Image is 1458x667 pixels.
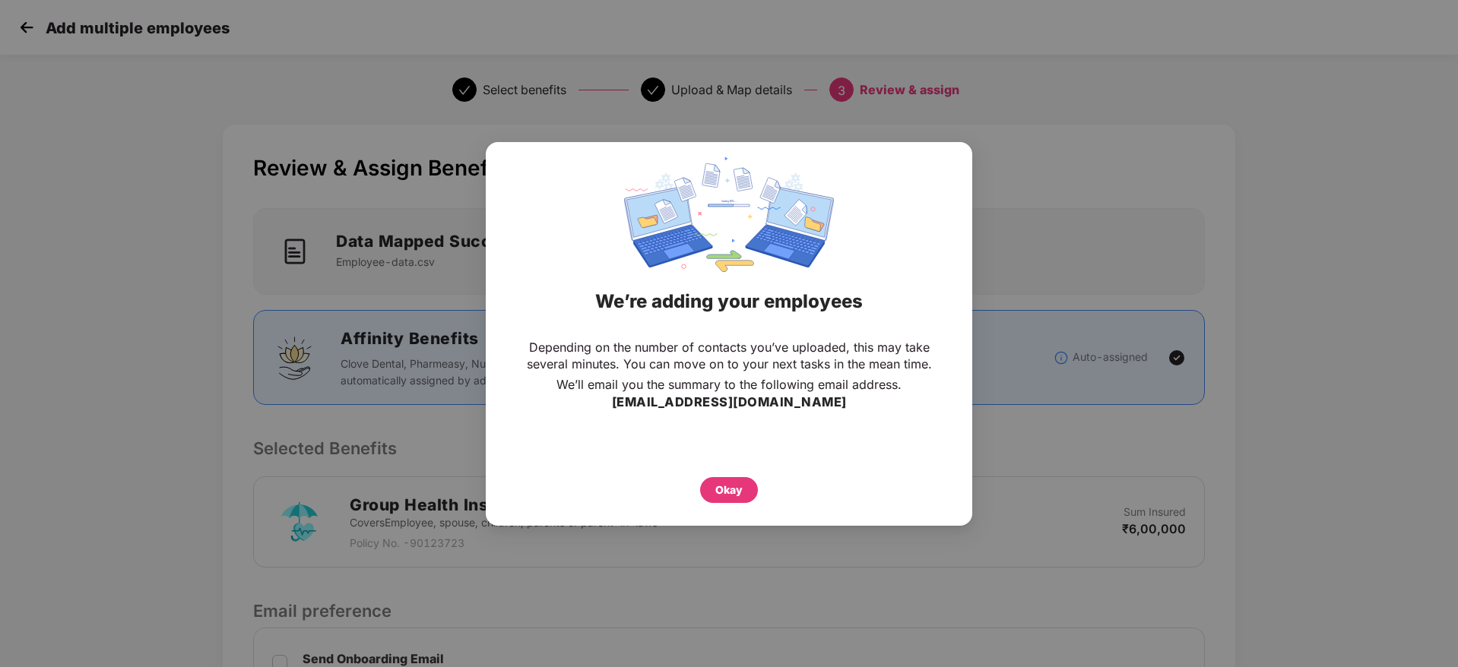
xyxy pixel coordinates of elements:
[556,376,902,393] p: We’ll email you the summary to the following email address.
[612,393,847,413] h3: [EMAIL_ADDRESS][DOMAIN_NAME]
[505,272,953,331] div: We’re adding your employees
[516,339,942,372] p: Depending on the number of contacts you’ve uploaded, this may take several minutes. You can move ...
[715,481,743,498] div: Okay
[624,157,834,272] img: svg+xml;base64,PHN2ZyBpZD0iRGF0YV9zeW5jaW5nIiB4bWxucz0iaHR0cDovL3d3dy53My5vcmcvMjAwMC9zdmciIHdpZH...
